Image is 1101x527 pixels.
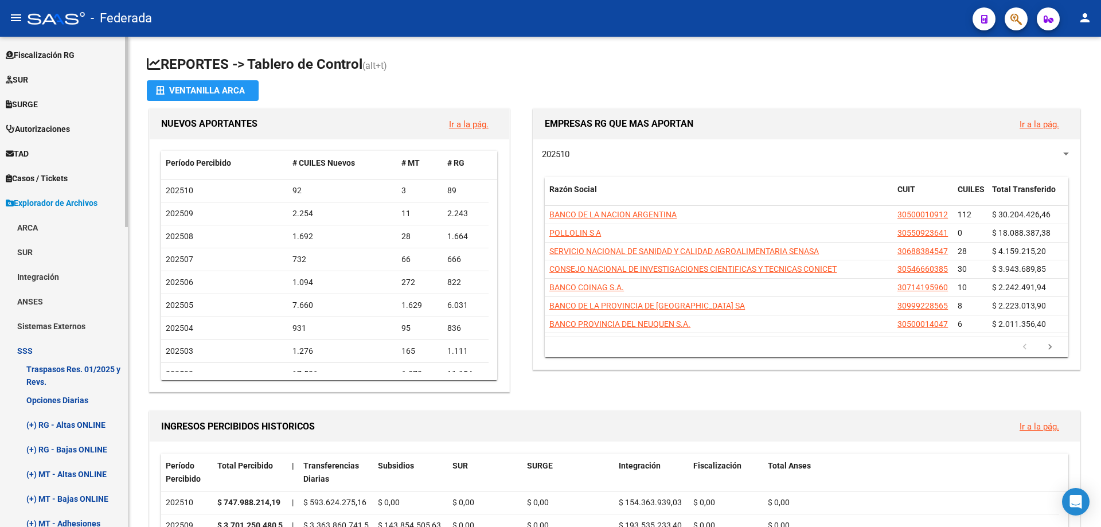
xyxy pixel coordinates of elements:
[443,151,489,175] datatable-header-cell: # RG
[545,118,693,129] span: EMPRESAS RG QUE MAS APORTAN
[897,210,948,219] span: 30500010912
[287,454,299,491] datatable-header-cell: |
[166,278,193,287] span: 202506
[440,114,498,135] button: Ir a la pág.
[6,172,68,185] span: Casos / Tickets
[292,158,355,167] span: # CUILES Nuevos
[166,232,193,241] span: 202508
[897,185,915,194] span: CUIT
[958,228,962,237] span: 0
[156,80,249,101] div: Ventanilla ARCA
[292,207,393,220] div: 2.254
[447,184,484,197] div: 89
[161,118,257,129] span: NUEVOS APORTANTES
[401,368,438,381] div: 6.372
[1014,341,1036,354] a: go to previous page
[958,319,962,329] span: 6
[763,454,1059,491] datatable-header-cell: Total Anses
[6,123,70,135] span: Autorizaciones
[992,210,1051,219] span: $ 30.204.426,46
[161,151,288,175] datatable-header-cell: Período Percibido
[958,283,967,292] span: 10
[992,264,1046,274] span: $ 3.943.689,85
[9,11,23,25] mat-icon: menu
[897,247,948,256] span: 30688384547
[1078,11,1092,25] mat-icon: person
[693,461,741,470] span: Fiscalización
[689,454,763,491] datatable-header-cell: Fiscalización
[299,454,373,491] datatable-header-cell: Transferencias Diarias
[549,319,690,329] span: BANCO PROVINCIA DEL NEUQUEN S.A.
[447,253,484,266] div: 666
[166,158,231,167] span: Período Percibido
[549,264,837,274] span: CONSEJO NACIONAL DE INVESTIGACIONES CIENTIFICAS Y TECNICAS CONICET
[619,498,682,507] span: $ 154.363.939,03
[619,461,661,470] span: Integración
[549,228,601,237] span: POLLOLIN S A
[549,210,677,219] span: BANCO DE LA NACION ARGENTINA
[373,454,448,491] datatable-header-cell: Subsidios
[401,207,438,220] div: 11
[545,177,893,215] datatable-header-cell: Razón Social
[166,323,193,333] span: 202504
[288,151,397,175] datatable-header-cell: # CUILES Nuevos
[897,228,948,237] span: 30550923641
[166,346,193,356] span: 202503
[897,264,948,274] span: 30546660385
[1062,488,1090,516] div: Open Intercom Messenger
[447,322,484,335] div: 836
[378,498,400,507] span: $ 0,00
[362,60,387,71] span: (alt+t)
[992,283,1046,292] span: $ 2.242.491,94
[147,80,259,101] button: Ventanilla ARCA
[292,368,393,381] div: 17.526
[549,247,819,256] span: SERVICIO NACIONAL DE SANIDAD Y CALIDAD AGROALIMENTARIA SENASA
[401,345,438,358] div: 165
[542,149,569,159] span: 202510
[292,230,393,243] div: 1.692
[401,322,438,335] div: 95
[292,184,393,197] div: 92
[292,322,393,335] div: 931
[292,276,393,289] div: 1.094
[987,177,1068,215] datatable-header-cell: Total Transferido
[527,498,549,507] span: $ 0,00
[992,301,1046,310] span: $ 2.223.013,90
[397,151,443,175] datatable-header-cell: # MT
[447,345,484,358] div: 1.111
[549,283,624,292] span: BANCO COINAG S.A.
[6,147,29,160] span: TAD
[447,299,484,312] div: 6.031
[992,247,1046,256] span: $ 4.159.215,20
[147,55,1083,75] h1: REPORTES -> Tablero de Control
[1039,341,1061,354] a: go to next page
[897,319,948,329] span: 30500014047
[6,49,75,61] span: Fiscalización RG
[378,461,414,470] span: Subsidios
[166,209,193,218] span: 202509
[1020,119,1059,130] a: Ir a la pág.
[303,461,359,483] span: Transferencias Diarias
[161,421,315,432] span: INGRESOS PERCIBIDOS HISTORICOS
[166,369,193,378] span: 202502
[958,185,985,194] span: CUILES
[768,461,811,470] span: Total Anses
[447,230,484,243] div: 1.664
[401,158,420,167] span: # MT
[522,454,614,491] datatable-header-cell: SURGE
[213,454,287,491] datatable-header-cell: Total Percibido
[992,228,1051,237] span: $ 18.088.387,38
[6,73,28,86] span: SUR
[449,119,489,130] a: Ir a la pág.
[549,301,745,310] span: BANCO DE LA PROVINCIA DE [GEOGRAPHIC_DATA] SA
[292,345,393,358] div: 1.276
[549,185,597,194] span: Razón Social
[958,247,967,256] span: 28
[303,498,366,507] span: $ 593.624.275,16
[217,461,273,470] span: Total Percibido
[166,496,208,509] div: 202510
[292,498,294,507] span: |
[953,177,987,215] datatable-header-cell: CUILES
[693,498,715,507] span: $ 0,00
[217,498,280,507] strong: $ 747.988.214,19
